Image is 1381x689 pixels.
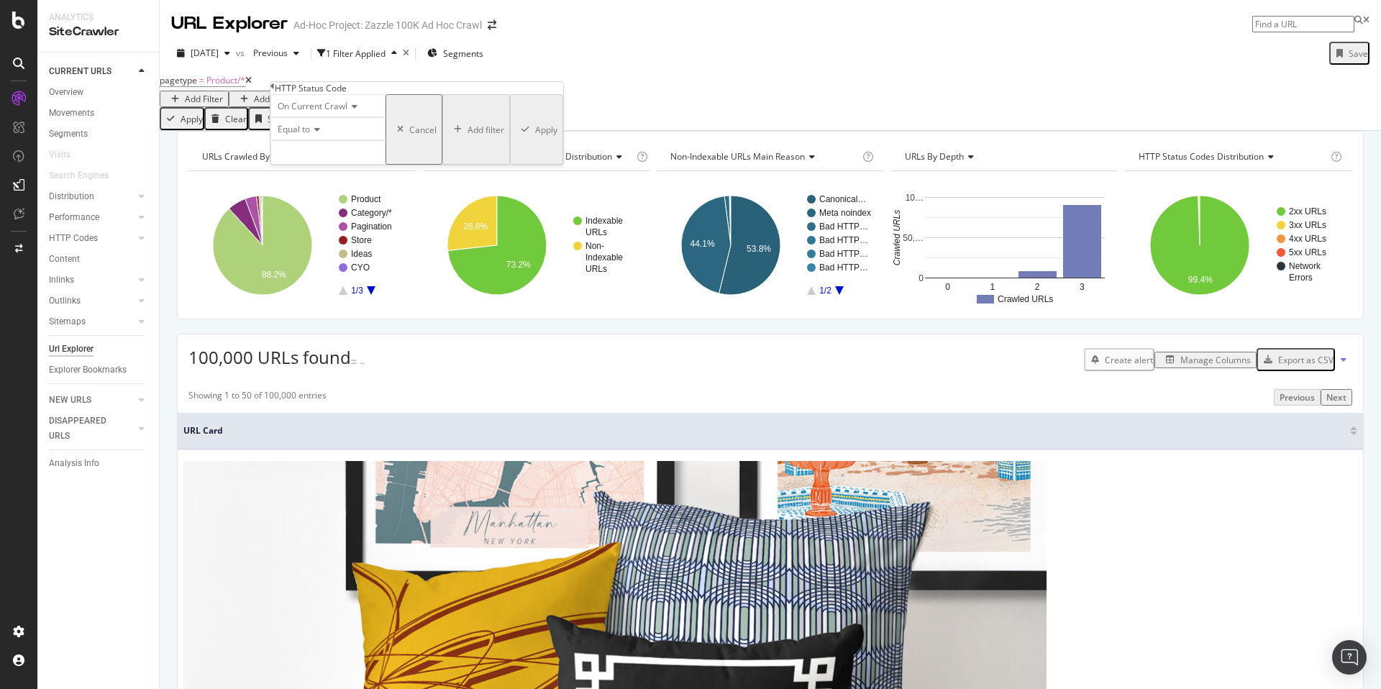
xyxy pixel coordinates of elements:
a: Content [49,252,149,267]
button: [DATE] [171,42,236,65]
div: Url Explorer [49,342,94,357]
a: DISAPPEARED URLS [49,414,135,444]
span: Non-Indexable URLs Main Reason [670,150,805,163]
span: Equal to [278,123,310,135]
a: Url Explorer [49,342,149,357]
div: Cancel [409,124,437,136]
a: Overview [49,85,149,100]
span: Segments [443,47,483,60]
button: 1 Filter Applied [317,42,403,65]
text: 88.2% [262,270,286,280]
button: Create alert [1084,348,1154,371]
text: Network [1289,262,1321,272]
span: pagetype [160,74,197,86]
a: Inlinks [49,273,135,288]
text: 3xx URLs [1289,221,1326,231]
div: Analytics [49,12,147,24]
span: URLs Crawled By Botify By pagetype [202,150,347,163]
img: Equal [351,360,357,364]
button: Save [1329,42,1369,65]
button: Save [248,107,288,130]
div: Save [1349,47,1368,60]
span: URL Card [183,424,1346,437]
a: NEW URLS [49,393,135,408]
a: Analysis Info [49,456,149,471]
text: Store [351,236,372,246]
a: CURRENT URLS [49,64,135,79]
span: Previous [247,47,288,59]
div: Manage Columns [1180,354,1251,366]
div: Showing 1 to 50 of 100,000 entries [188,389,327,406]
text: CYO [351,263,370,273]
button: Segments [421,42,489,65]
svg: A chart. [188,183,414,308]
button: Add Filter Group [229,91,325,107]
div: HTTP Codes [49,231,98,246]
text: Product [351,195,381,205]
a: Outlinks [49,293,135,309]
a: Distribution [49,189,135,204]
div: Apply [535,124,557,136]
text: Bad HTTP… [819,222,868,232]
text: Ideas [351,250,372,260]
button: Previous [1274,389,1321,406]
span: = [199,74,204,86]
text: 2xx URLs [1289,207,1326,217]
span: Product/* [206,74,245,86]
div: Search Engines [49,168,109,183]
h4: Non-Indexable URLs Main Reason [667,145,860,168]
text: Non- [585,242,604,252]
div: Content [49,252,80,267]
div: Add Filter Group [254,93,319,105]
a: Performance [49,210,135,225]
div: Add Filter [185,93,223,105]
div: NEW URLS [49,393,91,408]
text: 1 [990,282,995,292]
div: Open Intercom Messenger [1332,640,1367,675]
div: Next [1326,391,1346,403]
text: 4xx URLs [1289,234,1326,245]
div: Inlinks [49,273,74,288]
div: Distribution [49,189,94,204]
div: arrow-right-arrow-left [488,20,496,30]
div: A chart. [657,183,882,308]
button: Clear [204,107,248,130]
a: Visits [49,147,85,163]
div: Analysis Info [49,456,99,471]
div: Previous [1280,391,1315,403]
h4: HTTP Status Codes Distribution [1136,145,1328,168]
div: A chart. [1125,183,1352,308]
text: 2 [1035,282,1040,292]
span: HTTP Status Codes Distribution [1139,150,1264,163]
text: 53.8% [747,244,771,254]
text: 3 [1080,282,1085,292]
button: Add Filter [160,91,229,107]
text: 73.2% [506,260,530,270]
svg: A chart. [891,183,1116,308]
button: Previous [247,42,305,65]
span: 2025 Sep. 12th [191,47,219,59]
text: Bad HTTP… [819,250,868,260]
div: Visits [49,147,70,163]
text: 1/2 [819,286,831,296]
div: Clear [225,113,247,125]
button: Export as CSV [1257,348,1335,371]
div: HTTP Status Code [275,82,347,94]
div: Apply [181,113,203,125]
div: - [360,350,365,374]
span: URLs by Depth [905,150,964,163]
text: 99.4% [1188,275,1213,286]
div: Ad-Hoc Project: Zazzle 100K Ad Hoc Crawl [293,18,482,32]
text: Canonical… [819,195,866,205]
a: Segments [49,127,149,142]
text: 10… [905,193,923,203]
div: Add filter [468,124,504,136]
text: Meta noindex [819,209,871,219]
svg: A chart. [423,183,648,308]
button: Next [1321,389,1352,406]
span: vs [236,47,247,59]
div: Overview [49,85,83,100]
text: Errors [1289,273,1313,283]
